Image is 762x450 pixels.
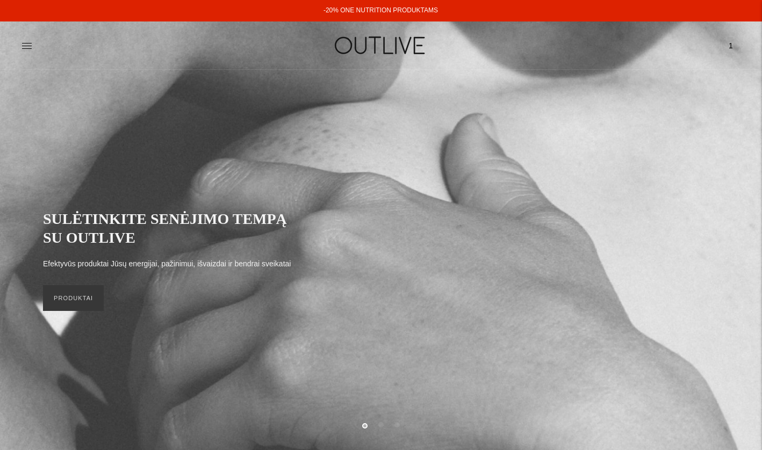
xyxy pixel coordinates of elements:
button: Move carousel to slide 3 [394,422,400,427]
a: 1 [721,34,741,57]
a: PRODUKTAI [43,285,104,311]
h2: SULĖTINKITE SENĖJIMO TEMPĄ SU OUTLIVE [43,209,301,247]
a: -20% ONE NUTRITION PRODUKTAMS [324,6,438,14]
img: OUTLIVE [314,27,448,64]
span: 1 [723,38,738,53]
button: Move carousel to slide 2 [378,422,384,427]
button: Move carousel to slide 1 [362,423,368,429]
p: Efektyvūs produktai Jūsų energijai, pažinimui, išvaizdai ir bendrai sveikatai [43,258,291,271]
